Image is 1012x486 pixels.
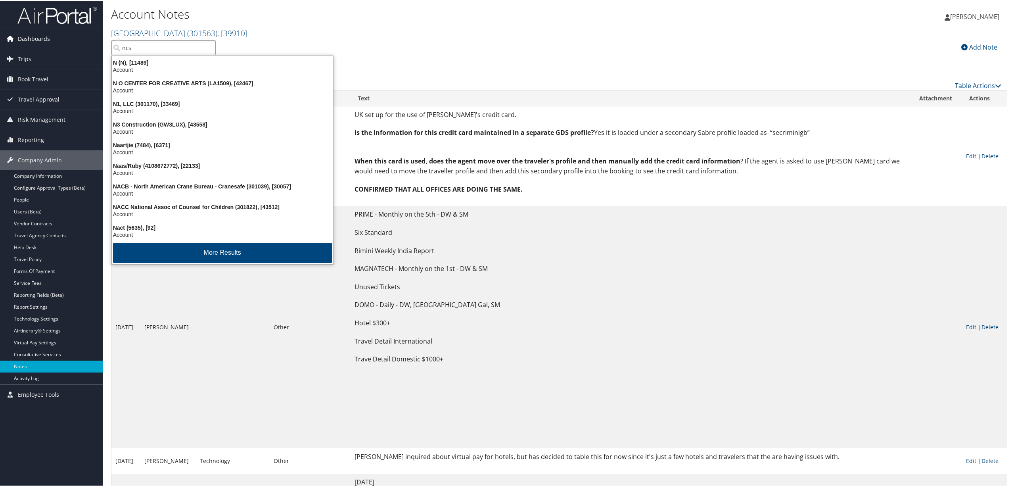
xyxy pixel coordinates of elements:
th: Actions [962,90,1007,106]
td: Other [270,448,351,473]
img: airportal-logo.png [17,5,97,24]
p: PRIME - Monthly on the 5th - DW & SM [355,209,908,219]
p: Hotel $300+ [355,317,908,328]
td: [DATE] [111,448,140,473]
th: Text: activate to sort column ascending [351,90,912,106]
a: [PERSON_NAME] [945,4,1007,28]
p: Yes it is loaded under a secondary Sabre profile loaded as “secriminigb” [355,127,908,137]
a: Edit [966,152,976,159]
td: | [962,448,1007,473]
div: Naartjie (7484), [6371] [107,141,338,148]
span: ( 301563 ) [187,27,217,38]
span: Reporting [18,129,44,149]
td: [PERSON_NAME] [140,205,196,448]
p: Six Standard [355,227,908,237]
strong: CONFIRMED THAT ALL OFFICES ARE DOING THE SAME. [355,184,523,193]
span: Dashboards [18,28,50,48]
p: Trave Detail Domestic $1000+ [355,353,908,364]
td: Technology [196,448,270,473]
a: Delete [981,456,999,464]
div: Account [107,210,338,217]
p: DOMO - Daily - DW, [GEOGRAPHIC_DATA] Gal, SM [355,299,908,309]
button: More Results [113,242,332,262]
div: Account [107,189,338,196]
p: UK set up for the use of [PERSON_NAME]'s credit card. [355,109,908,119]
a: Delete [981,323,999,330]
span: [PERSON_NAME] [950,12,999,20]
div: N1, LLC (301170), [33469] [107,100,338,107]
a: Edit [966,323,976,330]
th: Attachment: activate to sort column ascending [912,90,962,106]
span: Trips [18,48,31,68]
p: Travel Detail International [355,336,908,346]
a: Edit [966,456,976,464]
h1: Account Notes [111,5,709,22]
span: , [ 39910 ] [217,27,247,38]
p: Unused Tickets [355,281,908,292]
td: [DATE] [111,205,140,448]
td: Other [270,205,351,448]
p: ? If the agent is asked to use [PERSON_NAME] card we would need to move the traveller profile and... [355,145,908,176]
span: Risk Management [18,109,65,129]
p: Rimini Weekly India Report [355,245,908,255]
div: Account [107,169,338,176]
div: Add Note [957,42,1001,51]
p: MAGNATECH - Monthly on the 1st - DW & SM [355,263,908,273]
div: N O CENTER FOR CREATIVE ARTS (LA1509), [42467] [107,79,338,86]
div: Account [107,65,338,73]
div: N (N), [11489] [107,58,338,65]
div: Nact (5635), [92] [107,223,338,231]
a: [GEOGRAPHIC_DATA] [111,27,247,38]
span: Company Admin [18,150,62,169]
td: | [962,205,1007,448]
div: Naas/Ruby (4108672772), [22133] [107,161,338,169]
input: Search Accounts [111,40,216,54]
a: Delete [981,152,999,159]
td: | [962,106,1007,206]
a: Table Actions [955,81,1001,89]
div: Account [107,231,338,238]
strong: Is the information for this credit card maintained in a separate GDS profile? [355,127,594,136]
strong: When this card is used, does the agent move over the traveler's profile and then manually add the... [355,156,740,165]
div: Account [107,148,338,155]
div: Account [107,86,338,93]
div: Account [107,127,338,134]
div: Account [107,107,338,114]
span: Employee Tools [18,384,59,404]
span: Book Travel [18,69,48,88]
div: NACC National Assoc of Counsel for Children (301822), [43512] [107,203,338,210]
div: N3 Construction (GW3LUX), [43558] [107,120,338,127]
div: NACB - North American Crane Bureau - Cranesafe (301039), [30057] [107,182,338,189]
td: [PERSON_NAME] [140,448,196,473]
span: Travel Approval [18,89,59,109]
p: [PERSON_NAME] inquired about virtual pay for hotels, but has decided to table this for now since ... [355,451,908,461]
